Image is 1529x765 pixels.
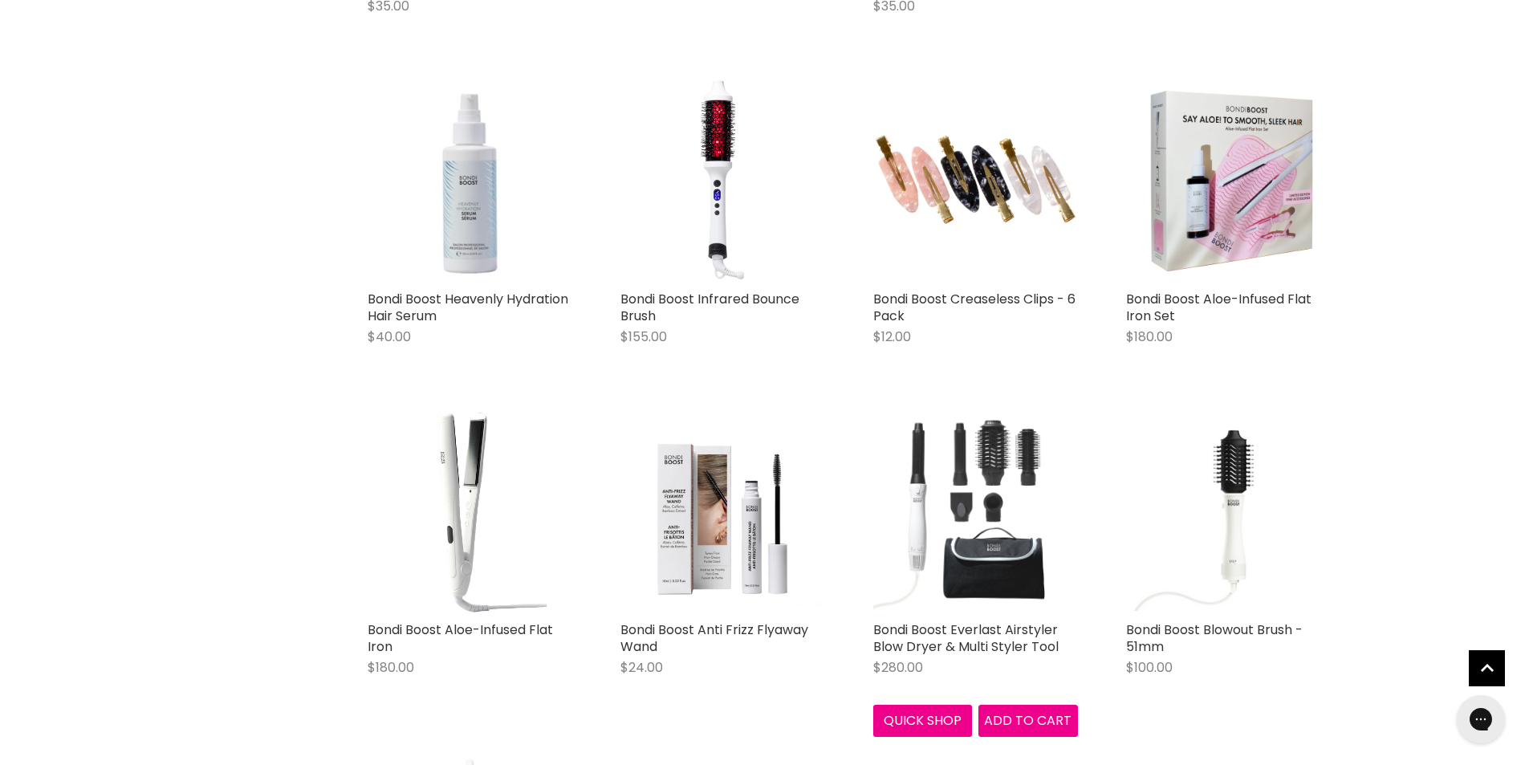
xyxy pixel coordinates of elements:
span: $12.00 [873,328,911,346]
span: $40.00 [368,328,411,346]
a: Bondi Boost Aloe-Infused Flat Iron Set [1126,290,1311,325]
a: Bondi Boost Heavenly Hydration Hair Serum [368,78,572,283]
a: Bondi Boost Blowout Brush - 51mm [1126,409,1331,613]
button: Quick shop [873,705,973,737]
button: Add to cart [978,705,1078,737]
img: Bondi Boost Blowout Brush - 51mm [1126,412,1331,611]
img: Bondi Boost Infrared Bounce Brush [620,78,825,283]
span: $155.00 [620,328,667,346]
a: Bondi Boost Anti Frizz Flyaway Wand [620,621,808,656]
img: Bondi Boost Everlast Airstyler Blow Dryer & Multi Styler Tool [873,409,1078,613]
a: Bondi Boost Everlast Airstyler Blow Dryer & Multi Styler Tool [873,621,1059,656]
img: Bondi Boost Heavenly Hydration Hair Serum [426,78,514,283]
span: $280.00 [873,658,923,677]
a: Bondi Boost Aloe-Infused Flat Iron [368,621,553,656]
a: Bondi Boost Blowout Brush - 51mm [1126,621,1303,656]
iframe: Gorgias live chat messenger [1449,690,1513,749]
a: Bondi Boost Creaseless Clips - 6 Pack [873,290,1076,325]
img: Bondi Boost Aloe-Infused Flat Iron Set [1126,78,1331,283]
span: $180.00 [368,658,414,677]
img: Bondi Boost Creaseless Clips - 6 Pack [873,118,1078,242]
span: Add to cart [984,711,1072,730]
a: Bondi Boost Creaseless Clips - 6 Pack [873,78,1078,283]
a: Bondi Boost Heavenly Hydration Hair Serum [368,290,568,325]
span: $100.00 [1126,658,1173,677]
img: Bondi Boost Anti Frizz Flyaway Wand [620,409,825,613]
span: $24.00 [620,658,663,677]
a: Bondi Boost Infrared Bounce Brush [620,290,799,325]
img: Bondi Boost Aloe-Infused Flat Iron [368,409,572,613]
span: $180.00 [1126,328,1173,346]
